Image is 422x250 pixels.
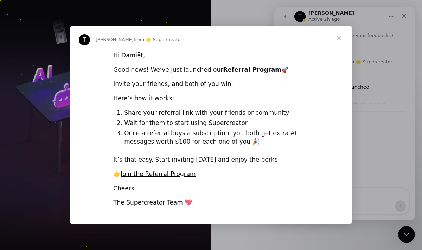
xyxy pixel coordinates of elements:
[34,4,80,9] h1: [PERSON_NAME]
[6,40,135,113] div: Tanya says…
[31,52,69,57] span: [PERSON_NAME]
[45,196,50,202] button: Start recording
[124,109,309,117] li: Share your referral link with your friends or community
[6,181,135,193] textarea: Message…
[124,119,309,127] li: Wait for them to start using Supercreator
[123,3,136,15] div: Close
[69,52,118,57] span: from 🌟 Supercreator
[124,129,309,146] li: Once a referral buys a subscription, you both get extra AI messages worth $100 for each one of you 🎉
[113,51,309,60] div: Hi Damiët,
[113,185,309,193] div: Cheers,
[121,193,132,205] button: Send a message…
[96,37,134,42] span: [PERSON_NAME]
[22,196,28,202] button: Gif picker
[134,37,183,42] span: from 🌟 Supercreator
[113,199,309,207] div: The Supercreator Team 💖
[326,26,352,51] span: Close
[34,9,65,16] p: Active 2h ago
[14,77,126,90] div: Good news! We’ve just launched our 🚀
[14,49,26,61] div: Profile image for Tanya
[113,156,309,164] div: It’s that easy. Start inviting [DATE] and enjoy the perks!
[5,3,18,16] button: go back
[11,196,17,202] button: Emoji picker
[14,66,126,73] div: Hi Damiët,
[20,4,31,15] div: Profile image for Tanya
[113,66,309,74] div: Good news! We’ve just launched our 🚀
[121,170,196,177] a: Join the Referral Program
[79,34,90,45] div: Profile image for Tanya
[113,80,309,88] div: Invite your friends, and both of you win.
[110,3,123,16] button: Home
[113,170,309,179] div: 👉
[33,196,39,202] button: Upload attachment
[113,94,309,103] div: Here’s how it works:
[223,66,281,73] b: Referral Program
